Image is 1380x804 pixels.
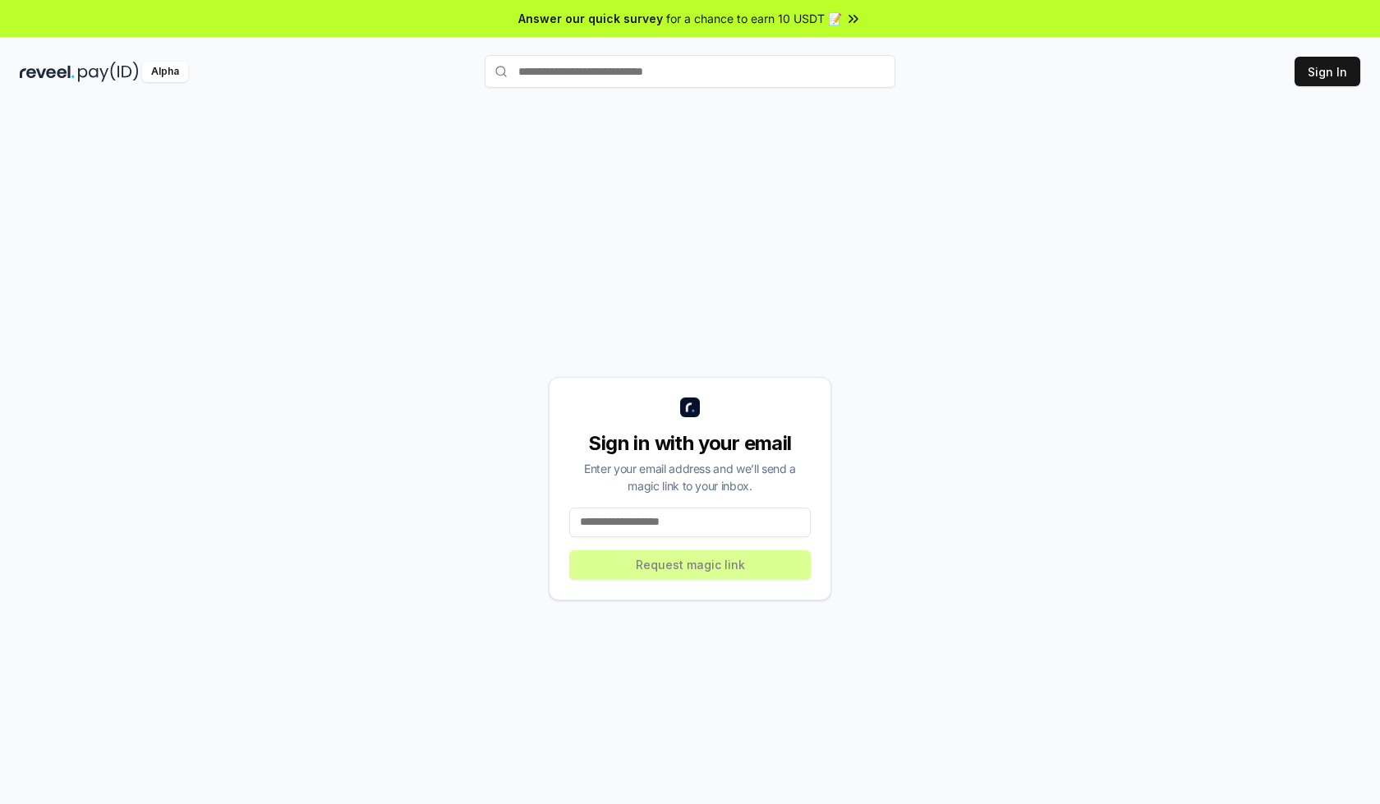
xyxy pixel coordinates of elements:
[142,62,188,82] div: Alpha
[569,430,811,457] div: Sign in with your email
[78,62,139,82] img: pay_id
[20,62,75,82] img: reveel_dark
[666,10,842,27] span: for a chance to earn 10 USDT 📝
[569,460,811,494] div: Enter your email address and we’ll send a magic link to your inbox.
[518,10,663,27] span: Answer our quick survey
[1295,57,1360,86] button: Sign In
[680,397,700,417] img: logo_small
